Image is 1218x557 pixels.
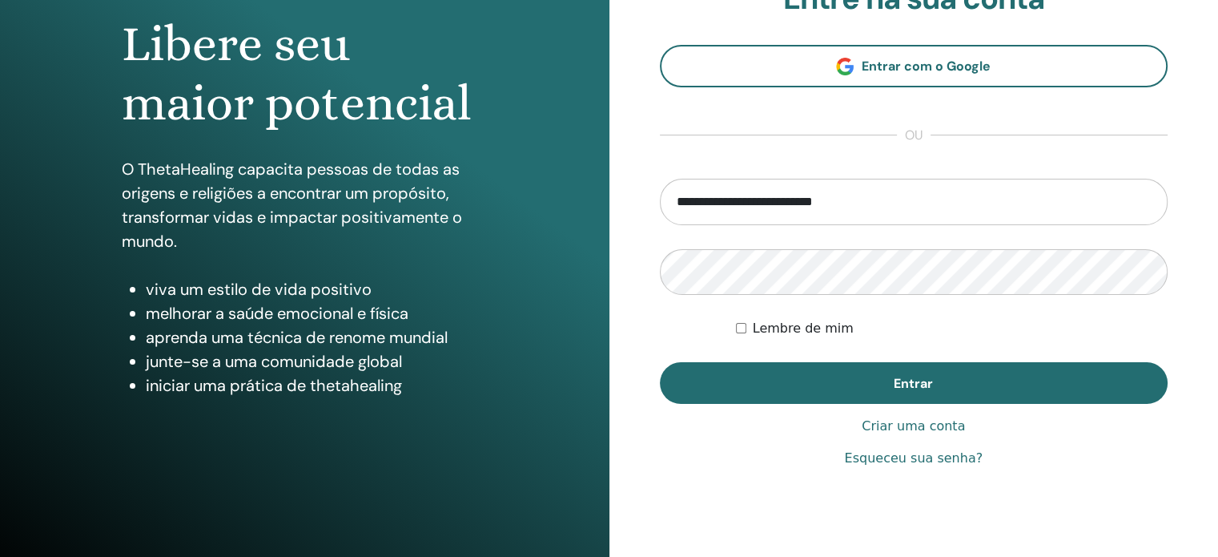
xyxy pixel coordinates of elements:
font: melhorar a saúde emocional e física [146,303,408,324]
font: viva um estilo de vida positivo [146,279,372,300]
div: Mantenha-me autenticado indefinidamente ou até que eu faça logout manualmente [736,319,1168,338]
font: Libere seu maior potencial [122,15,472,131]
font: Entrar [894,375,933,392]
a: Criar uma conta [862,417,965,436]
font: O ThetaHealing capacita pessoas de todas as origens e religiões a encontrar um propósito, transfo... [122,159,462,252]
font: Esqueceu sua senha? [844,450,983,466]
font: Lembre de mim [753,321,854,336]
font: aprenda uma técnica de renome mundial [146,327,448,348]
font: Criar uma conta [862,418,965,434]
font: junte-se a uma comunidade global [146,351,402,372]
font: ou [905,127,923,143]
button: Entrar [660,362,1168,404]
a: Entrar com o Google [660,45,1168,87]
font: iniciar uma prática de thetahealing [146,375,402,396]
font: Entrar com o Google [862,58,991,75]
a: Esqueceu sua senha? [844,449,983,468]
